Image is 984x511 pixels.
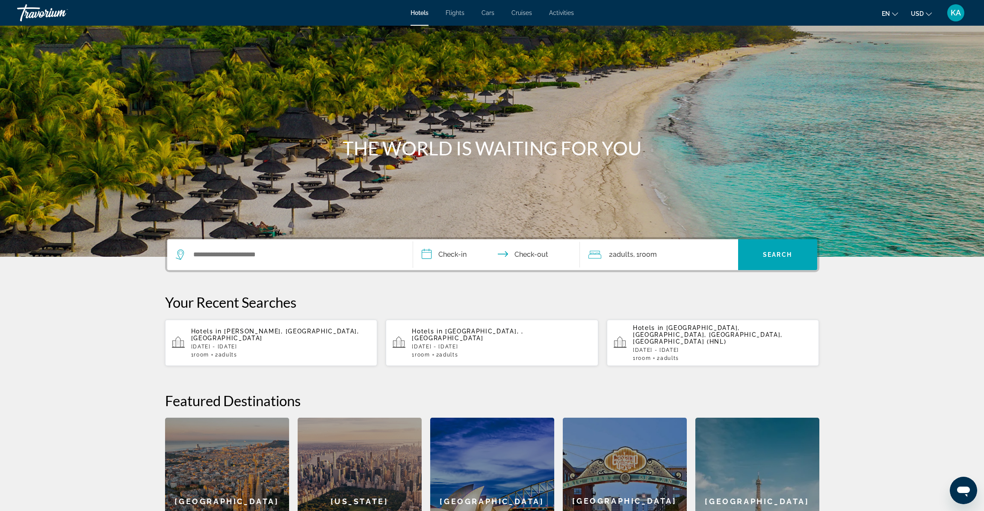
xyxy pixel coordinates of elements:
button: Hotels in [GEOGRAPHIC_DATA], [GEOGRAPHIC_DATA], [GEOGRAPHIC_DATA], [GEOGRAPHIC_DATA] (HNL)[DATE] ... [607,319,819,366]
span: Hotels in [412,328,443,335]
button: User Menu [945,4,967,22]
span: 2 [215,352,237,358]
iframe: Button to launch messaging window [950,477,977,504]
span: Room [639,250,657,258]
span: 2 [609,249,633,261]
button: Check in and out dates [413,239,580,270]
span: en [882,10,890,17]
span: [GEOGRAPHIC_DATA], , [GEOGRAPHIC_DATA] [412,328,523,342]
p: [DATE] - [DATE] [412,344,591,350]
span: KA [951,9,961,17]
span: Hotels in [633,324,664,331]
span: USD [911,10,924,17]
p: [DATE] - [DATE] [633,347,813,353]
span: Adults [660,355,679,361]
span: Search [763,251,792,258]
span: 1 [412,352,430,358]
span: 2 [436,352,458,358]
h2: Featured Destinations [165,392,819,409]
button: Change currency [911,7,932,20]
span: 2 [657,355,679,361]
a: Hotels [411,9,428,16]
button: Hotels in [GEOGRAPHIC_DATA], , [GEOGRAPHIC_DATA][DATE] - [DATE]1Room2Adults [386,319,598,366]
a: Flights [446,9,464,16]
a: Activities [549,9,574,16]
span: Adults [613,250,633,258]
a: Travorium [17,2,103,24]
span: [PERSON_NAME], [GEOGRAPHIC_DATA], [GEOGRAPHIC_DATA] [191,328,359,342]
span: 1 [633,355,651,361]
p: [DATE] - [DATE] [191,344,371,350]
span: Adults [439,352,458,358]
a: Cruises [511,9,532,16]
p: Your Recent Searches [165,294,819,311]
span: Hotels in [191,328,222,335]
span: Room [415,352,430,358]
span: Room [194,352,209,358]
span: Room [636,355,651,361]
span: [GEOGRAPHIC_DATA], [GEOGRAPHIC_DATA], [GEOGRAPHIC_DATA], [GEOGRAPHIC_DATA] (HNL) [633,324,783,345]
button: Change language [882,7,898,20]
span: Adults [219,352,237,358]
a: Cars [482,9,494,16]
button: Travelers: 2 adults, 0 children [580,239,738,270]
span: , 1 [633,249,657,261]
h1: THE WORLD IS WAITING FOR YOU [332,137,653,159]
button: Hotels in [PERSON_NAME], [GEOGRAPHIC_DATA], [GEOGRAPHIC_DATA][DATE] - [DATE]1Room2Adults [165,319,378,366]
span: 1 [191,352,209,358]
div: Search widget [167,239,817,270]
button: Search [738,239,817,270]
